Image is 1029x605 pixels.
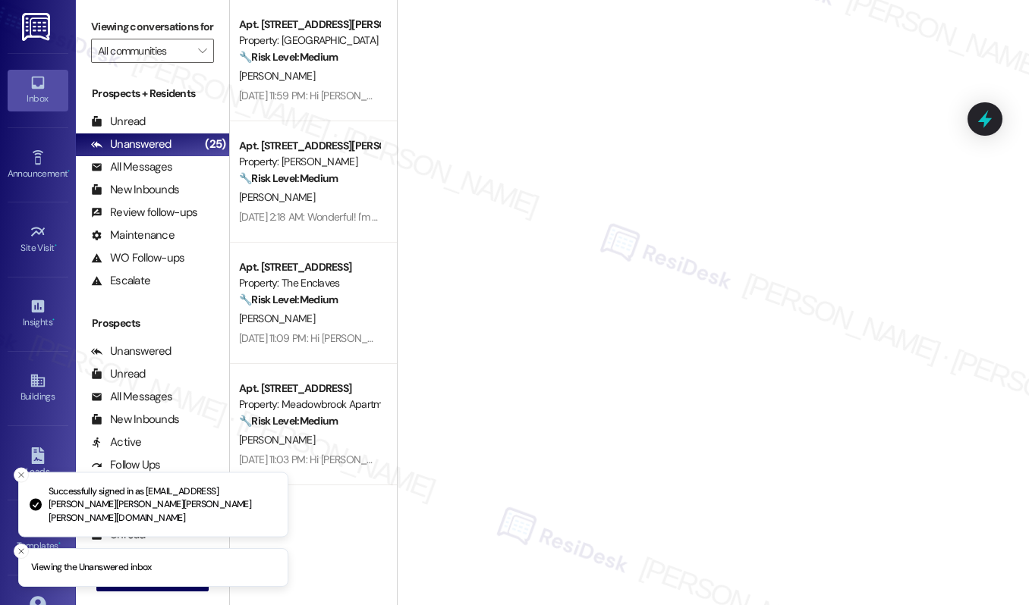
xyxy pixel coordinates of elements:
[239,190,315,204] span: [PERSON_NAME]
[91,15,214,39] label: Viewing conversations for
[8,517,68,558] a: Templates •
[239,275,379,291] div: Property: The Enclaves
[14,467,29,482] button: Close toast
[239,33,379,49] div: Property: [GEOGRAPHIC_DATA]
[31,561,152,575] p: Viewing the Unanswered inbox
[49,484,275,525] p: Successfully signed in as [EMAIL_ADDRESS][PERSON_NAME][PERSON_NAME][PERSON_NAME][PERSON_NAME][DOM...
[91,343,171,359] div: Unanswered
[91,205,197,221] div: Review follow-ups
[91,136,171,152] div: Unanswered
[239,397,379,412] div: Property: Meadowbrook Apartments
[52,315,55,325] span: •
[239,381,379,397] div: Apt. [STREET_ADDRESS]
[91,182,179,198] div: New Inbounds
[55,240,57,251] span: •
[239,312,315,325] span: [PERSON_NAME]
[201,133,229,156] div: (25)
[22,13,53,41] img: ResiDesk Logo
[68,166,70,177] span: •
[8,293,68,334] a: Insights •
[76,86,229,102] div: Prospects + Residents
[91,366,146,382] div: Unread
[239,259,379,275] div: Apt. [STREET_ADDRESS]
[239,69,315,83] span: [PERSON_NAME]
[91,389,172,405] div: All Messages
[8,368,68,409] a: Buildings
[239,138,379,154] div: Apt. [STREET_ADDRESS][PERSON_NAME]
[239,293,338,306] strong: 🔧 Risk Level: Medium
[91,273,150,289] div: Escalate
[239,171,338,185] strong: 🔧 Risk Level: Medium
[76,315,229,331] div: Prospects
[8,219,68,260] a: Site Visit •
[91,457,161,473] div: Follow Ups
[239,433,315,447] span: [PERSON_NAME]
[8,70,68,111] a: Inbox
[91,114,146,130] div: Unread
[91,227,175,243] div: Maintenance
[239,154,379,170] div: Property: [PERSON_NAME]
[239,50,338,64] strong: 🔧 Risk Level: Medium
[91,412,179,428] div: New Inbounds
[8,443,68,484] a: Leads
[239,414,338,428] strong: 🔧 Risk Level: Medium
[198,45,206,57] i: 
[91,250,184,266] div: WO Follow-ups
[91,434,142,450] div: Active
[239,17,379,33] div: Apt. [STREET_ADDRESS][PERSON_NAME]
[14,544,29,559] button: Close toast
[91,159,172,175] div: All Messages
[98,39,190,63] input: All communities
